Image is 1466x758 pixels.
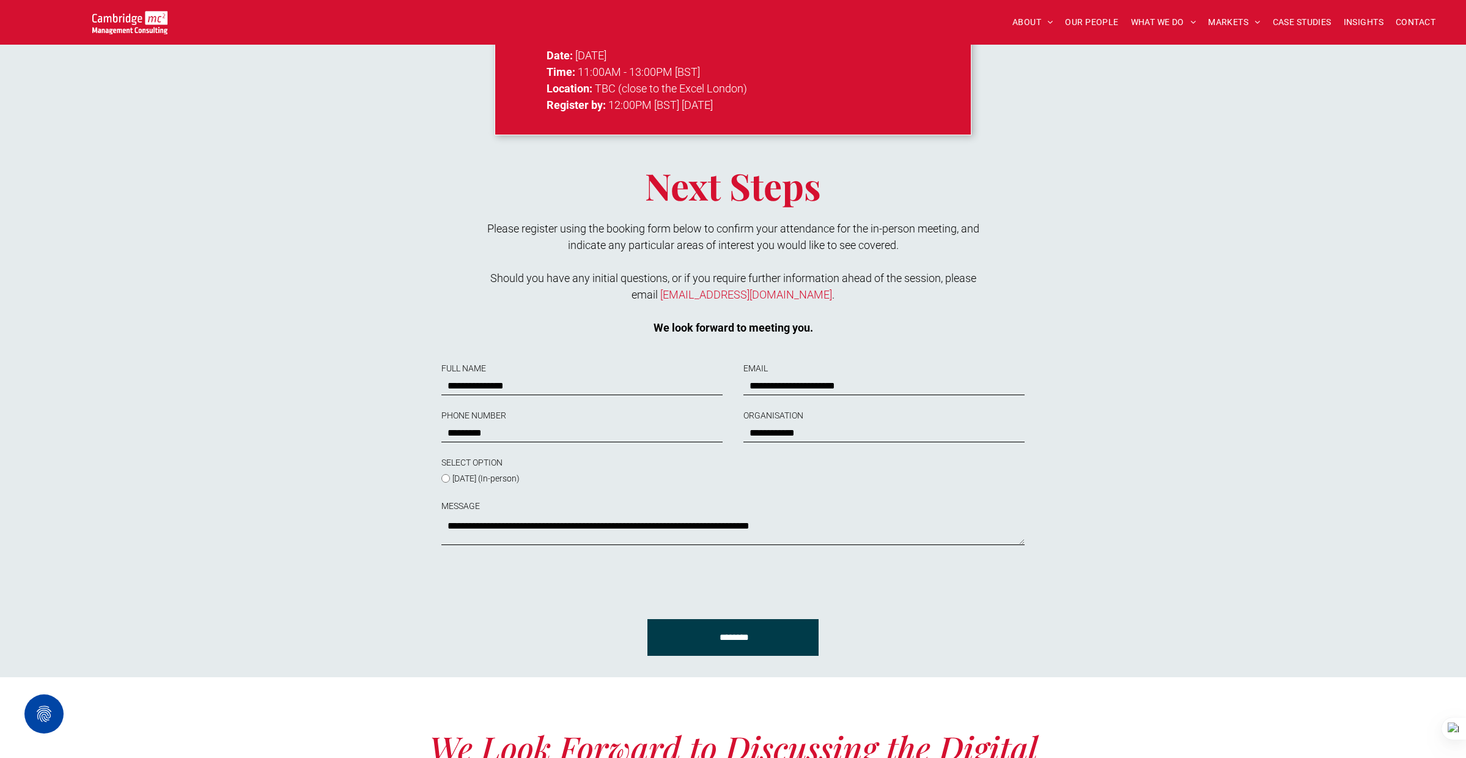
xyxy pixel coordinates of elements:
[441,474,450,483] input: [DATE] (In-person)
[487,222,979,251] span: Please register using the booking form below to confirm your attendance for the in-person meeting...
[547,65,575,78] strong: Time:
[1125,13,1203,32] a: WHAT WE DO
[441,559,627,607] iframe: reCAPTCHA
[578,65,700,78] span: 11:00AM - 13:00PM [BST]
[654,321,813,334] strong: We look forward to meeting you.
[645,161,821,210] span: Next Steps
[575,49,606,62] span: [DATE]
[743,409,1025,422] label: ORGANISATION
[1390,13,1442,32] a: CONTACT
[441,362,723,375] label: FULL NAME
[1006,13,1059,32] a: ABOUT
[832,288,834,301] span: .
[547,82,592,95] strong: Location:
[441,456,622,469] label: SELECT OPTION
[547,49,573,62] strong: Date:
[1267,13,1338,32] a: CASE STUDIES
[547,98,606,111] strong: Register by:
[595,82,747,95] span: TBC (close to the Excel London)
[441,500,1025,513] label: MESSAGE
[743,362,1025,375] label: EMAIL
[660,288,832,301] a: [EMAIL_ADDRESS][DOMAIN_NAME]
[1202,13,1266,32] a: MARKETS
[441,409,723,422] label: PHONE NUMBER
[1338,13,1390,32] a: INSIGHTS
[92,11,168,34] img: Go to Homepage
[490,272,976,301] span: Should you have any initial questions, or if you require further information ahead of the session...
[608,98,713,111] span: 12:00PM [BST] [DATE]
[452,474,520,483] span: [DATE] (In-person)
[1059,13,1124,32] a: OUR PEOPLE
